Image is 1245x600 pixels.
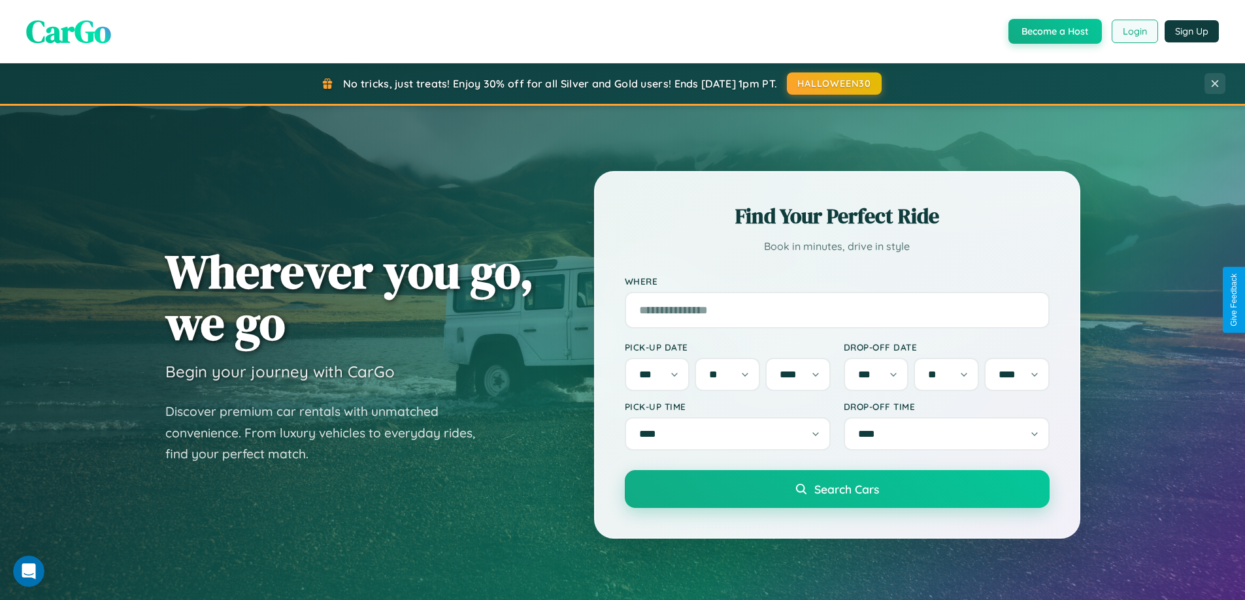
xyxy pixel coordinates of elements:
[165,401,492,465] p: Discover premium car rentals with unmatched convenience. From luxury vehicles to everyday rides, ...
[814,482,879,496] span: Search Cars
[26,10,111,53] span: CarGo
[625,237,1050,256] p: Book in minutes, drive in style
[343,77,777,90] span: No tricks, just treats! Enjoy 30% off for all Silver and Gold users! Ends [DATE] 1pm PT.
[165,362,395,381] h3: Begin your journey with CarGo
[165,245,534,349] h1: Wherever you go, we go
[13,556,44,587] iframe: Intercom live chat
[1008,19,1102,44] button: Become a Host
[625,202,1050,230] h2: Find Your Perfect Ride
[625,276,1050,287] label: Where
[1165,20,1219,42] button: Sign Up
[625,401,831,412] label: Pick-up Time
[787,72,882,95] button: HALLOWEEN30
[1112,20,1158,43] button: Login
[625,470,1050,508] button: Search Cars
[844,401,1050,412] label: Drop-off Time
[1229,274,1238,326] div: Give Feedback
[844,341,1050,353] label: Drop-off Date
[625,341,831,353] label: Pick-up Date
